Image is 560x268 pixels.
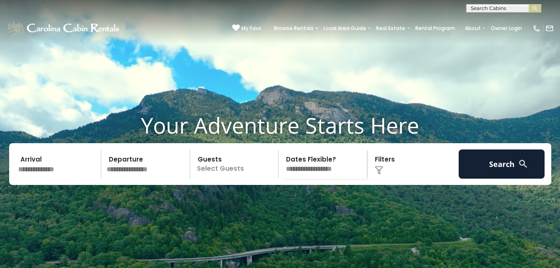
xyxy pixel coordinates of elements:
[545,24,554,33] img: mail-regular-white.png
[375,166,383,174] img: filter--v1.png
[532,24,541,33] img: phone-regular-white.png
[6,112,554,138] h1: Your Adventure Starts Here
[193,149,279,179] p: Select Guests
[487,23,526,34] a: Owner Login
[319,23,370,34] a: Local Area Guide
[6,20,122,37] img: White-1-1-2.png
[518,159,528,169] img: search-regular-white.png
[241,25,261,32] span: My Favs
[270,23,318,34] a: Browse Rentals
[411,23,459,34] a: Rental Program
[461,23,485,34] a: About
[459,149,545,179] button: Search
[372,23,409,34] a: Real Estate
[232,24,261,33] a: My Favs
